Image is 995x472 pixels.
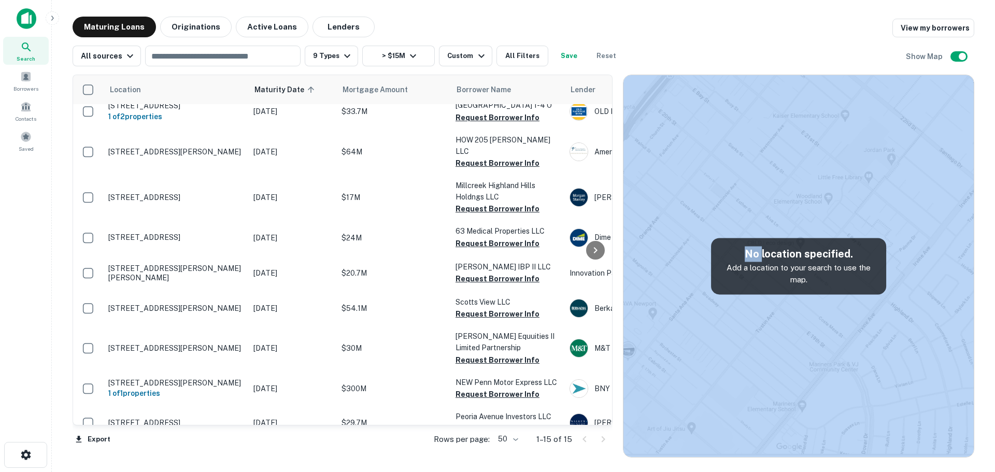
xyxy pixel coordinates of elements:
[456,157,539,169] button: Request Borrower Info
[342,146,445,158] p: $64M
[496,46,548,66] button: All Filters
[16,115,36,123] span: Contacts
[571,83,595,96] span: Lender
[570,143,588,161] img: picture
[892,19,974,37] a: View my borrowers
[81,50,136,62] div: All sources
[456,308,539,320] button: Request Borrower Info
[456,331,559,353] p: [PERSON_NAME] Equuities II Limited Partnership
[253,303,331,314] p: [DATE]
[236,17,308,37] button: Active Loans
[570,267,725,279] p: Innovation Park Mortgage Lender LP
[343,83,421,96] span: Mortgage Amount
[253,192,331,203] p: [DATE]
[254,83,318,96] span: Maturity Date
[362,46,435,66] button: > $15M
[108,111,243,122] h6: 1 of 2 properties
[3,37,49,65] a: Search
[108,418,243,427] p: [STREET_ADDRESS]
[570,228,725,247] div: Dime Community Bank
[73,17,156,37] button: Maturing Loans
[160,17,232,37] button: Originations
[253,342,331,354] p: [DATE]
[434,433,490,446] p: Rows per page:
[3,67,49,95] a: Borrowers
[450,75,564,104] th: Borrower Name
[253,106,331,117] p: [DATE]
[342,417,445,428] p: $29.7M
[253,267,331,279] p: [DATE]
[73,432,113,447] button: Export
[494,432,520,447] div: 50
[253,146,331,158] p: [DATE]
[570,299,725,318] div: Berkadia
[342,106,445,117] p: $33.7M
[570,142,725,161] div: American Republic Insurance Services
[108,378,243,388] p: [STREET_ADDRESS][PERSON_NAME]
[456,111,539,124] button: Request Borrower Info
[447,50,487,62] div: Custom
[253,417,331,428] p: [DATE]
[570,339,725,357] div: M&T Bank
[108,344,243,353] p: [STREET_ADDRESS][PERSON_NAME]
[590,46,623,66] button: Reset
[719,262,878,286] p: Add a location to your search to use the map.
[3,127,49,155] a: Saved
[456,261,559,273] p: [PERSON_NAME] IBP II LLC
[17,8,36,29] img: capitalize-icon.png
[570,103,588,120] img: picture
[108,264,243,282] p: [STREET_ADDRESS][PERSON_NAME][PERSON_NAME]
[456,134,559,157] p: HOW 205 [PERSON_NAME] LLC
[103,75,248,104] th: Location
[570,380,588,397] img: picture
[342,232,445,244] p: $24M
[456,388,539,401] button: Request Borrower Info
[457,83,511,96] span: Borrower Name
[13,84,38,93] span: Borrowers
[456,296,559,308] p: Scotts View LLC
[17,54,35,63] span: Search
[342,303,445,314] p: $54.1M
[623,75,974,457] img: map-placeholder.webp
[342,267,445,279] p: $20.7M
[906,51,944,62] h6: Show Map
[570,229,588,247] img: picture
[456,180,559,203] p: Millcreek Highland Hills Holdngs LLC
[73,46,141,66] button: All sources
[456,273,539,285] button: Request Borrower Info
[253,232,331,244] p: [DATE]
[570,299,588,317] img: picture
[456,237,539,250] button: Request Borrower Info
[570,414,588,432] img: picture
[570,413,725,432] div: [PERSON_NAME] & Dunlop
[342,342,445,354] p: $30M
[253,383,331,394] p: [DATE]
[342,192,445,203] p: $17M
[439,46,492,66] button: Custom
[570,339,588,357] img: picture
[456,422,539,435] button: Request Borrower Info
[536,433,572,446] p: 1–15 of 15
[570,189,588,206] img: picture
[336,75,450,104] th: Mortgage Amount
[305,46,358,66] button: 9 Types
[108,193,243,202] p: [STREET_ADDRESS]
[19,145,34,153] span: Saved
[570,102,725,121] div: OLD National Bank
[456,377,559,388] p: NEW Penn Motor Express LLC
[456,411,559,422] p: Peoria Avenue Investors LLC
[456,99,559,111] p: [GEOGRAPHIC_DATA] 1-4 O
[456,225,559,237] p: 63 Medical Properties LLC
[456,203,539,215] button: Request Borrower Info
[943,389,995,439] iframe: Chat Widget
[3,97,49,125] a: Contacts
[342,383,445,394] p: $300M
[570,188,725,207] div: [PERSON_NAME] [PERSON_NAME]
[552,46,586,66] button: Save your search to get updates of matches that match your search criteria.
[108,101,243,110] p: [STREET_ADDRESS]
